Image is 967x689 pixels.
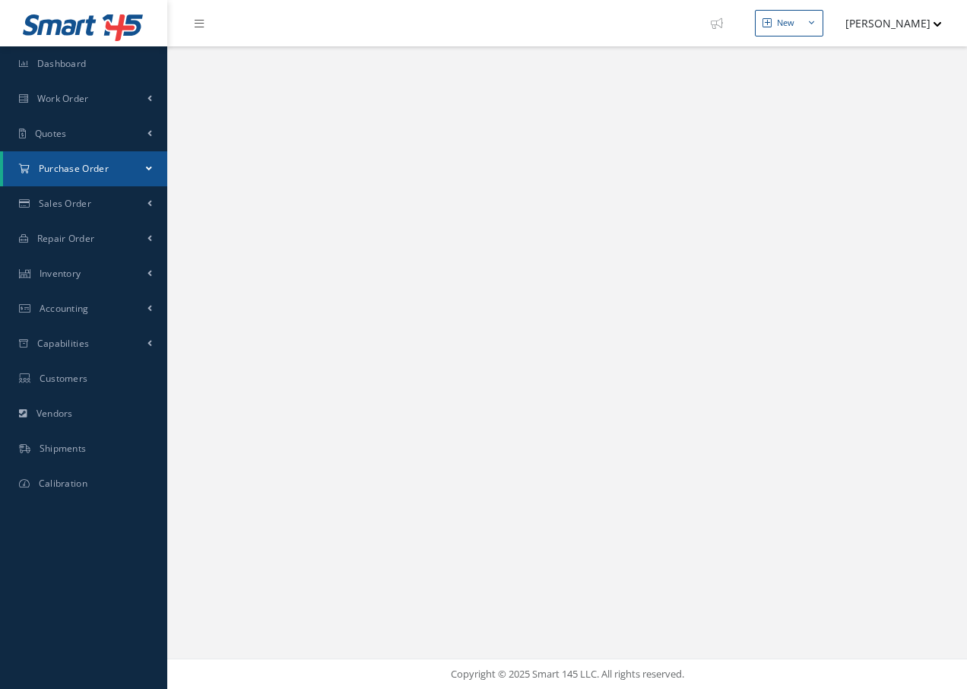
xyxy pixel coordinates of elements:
span: Purchase Order [39,162,109,175]
span: Repair Order [37,232,95,245]
button: New [755,10,823,37]
span: Calibration [39,477,87,490]
span: Inventory [40,267,81,280]
span: Quotes [35,127,67,140]
span: Capabilities [37,337,90,350]
div: Copyright © 2025 Smart 145 LLC. All rights reserved. [182,667,952,682]
span: Dashboard [37,57,87,70]
span: Accounting [40,302,89,315]
a: Purchase Order [3,151,167,186]
span: Work Order [37,92,89,105]
span: Customers [40,372,88,385]
span: Shipments [40,442,87,455]
div: New [777,17,794,30]
span: Sales Order [39,197,91,210]
span: Vendors [36,407,73,420]
button: [PERSON_NAME] [831,8,942,38]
